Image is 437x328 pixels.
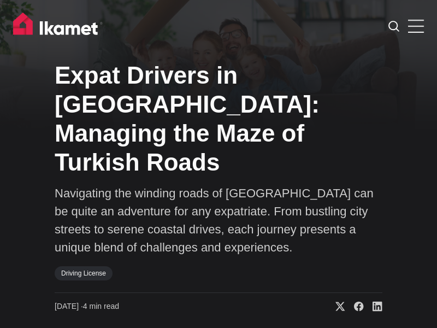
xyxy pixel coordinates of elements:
[55,184,382,256] p: Navigating the winding roads of [GEOGRAPHIC_DATA] can be quite an adventure for any expatriate. F...
[13,13,103,40] img: Ikamet home
[327,301,345,312] a: Share on X
[55,61,382,177] h1: Expat Drivers in [GEOGRAPHIC_DATA]: Managing the Maze of Turkish Roads
[55,302,83,311] span: [DATE] ∙
[364,301,382,312] a: Share on Linkedin
[55,301,119,312] time: 4 min read
[345,301,364,312] a: Share on Facebook
[55,266,113,280] a: Driving License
